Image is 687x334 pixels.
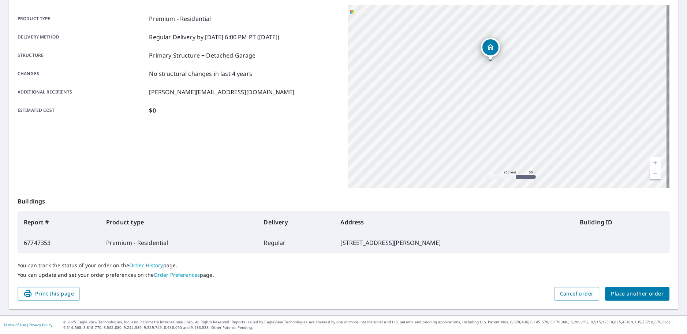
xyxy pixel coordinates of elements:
td: Premium - Residential [100,232,258,253]
p: You can update and set your order preferences on the page. [18,272,669,278]
button: Place another order [605,287,669,301]
span: Place another order [611,289,664,298]
th: Report # [18,212,100,232]
p: [PERSON_NAME][EMAIL_ADDRESS][DOMAIN_NAME] [149,88,294,96]
p: Primary Structure + Detached Garage [149,51,255,60]
a: Current Level 17, Zoom Out [650,168,661,179]
p: You can track the status of your order on the page. [18,262,669,269]
span: Print this page [23,289,74,298]
p: Changes [18,69,146,78]
button: Cancel order [554,287,600,301]
th: Address [335,212,574,232]
p: Delivery method [18,33,146,41]
p: $0 [149,106,156,115]
div: Dropped pin, building 1, Residential property, 515 S Palisade Dr Orem, UT 84097 [481,38,500,60]
th: Delivery [258,212,335,232]
a: Current Level 17, Zoom In [650,157,661,168]
span: Cancel order [560,289,594,298]
a: Terms of Use [4,322,26,327]
td: [STREET_ADDRESS][PERSON_NAME] [335,232,574,253]
th: Building ID [574,212,669,232]
p: Premium - Residential [149,14,211,23]
th: Product type [100,212,258,232]
button: Print this page [18,287,80,301]
p: © 2025 Eagle View Technologies, Inc. and Pictometry International Corp. All Rights Reserved. Repo... [63,319,683,330]
td: Regular [258,232,335,253]
a: Privacy Policy [29,322,52,327]
p: Estimated cost [18,106,146,115]
a: Order Preferences [154,271,200,278]
p: No structural changes in last 4 years [149,69,252,78]
p: Buildings [18,188,669,212]
a: Order History [129,262,163,269]
p: Product type [18,14,146,23]
p: Regular Delivery by [DATE] 6:00 PM PT ([DATE]) [149,33,279,41]
td: 67747353 [18,232,100,253]
p: Additional recipients [18,88,146,96]
p: Structure [18,51,146,60]
p: | [4,323,52,327]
